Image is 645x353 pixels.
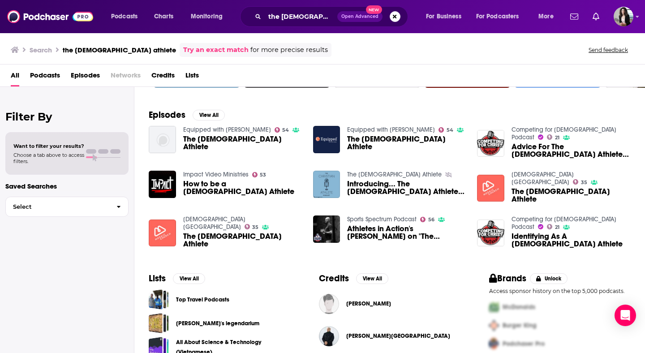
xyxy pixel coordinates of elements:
span: More [538,10,554,23]
a: Advice For The Christian Athlete with Host of the Christian Athlete Paradox Podcast Ryan Metz [512,143,631,158]
img: Podchaser - Follow, Share and Rate Podcasts [7,8,93,25]
span: Charts [154,10,173,23]
span: [PERSON_NAME][GEOGRAPHIC_DATA] [346,332,450,340]
span: 54 [447,128,453,132]
a: The Christian Athlete [183,135,302,151]
p: Saved Searches [5,182,129,190]
a: 21 [547,224,559,229]
a: Impact Video Ministries [183,171,249,178]
span: 56 [428,218,434,222]
a: [PERSON_NAME]'s legendarium [176,319,259,328]
button: Select [5,197,129,217]
span: For Podcasters [476,10,519,23]
a: Top Travel Podcasts [176,295,229,305]
a: Competing for Christ Podcast [512,215,616,231]
div: Open Intercom Messenger [615,305,636,326]
img: Athletes in Action's Brian Smith on "The Christian Athlete" and playing for an audience of one [313,215,340,243]
button: Send feedback [586,46,631,54]
span: Podcasts [111,10,138,23]
button: Matthew E. O'NeilMatthew E. O'Neil [319,289,460,318]
span: All [11,68,19,86]
a: The Christian Athlete [313,126,340,153]
span: Logged in as ElizabethCole [614,7,633,26]
img: A.B. Ridgeway [319,326,339,346]
a: Competing for Christ Podcast [512,126,616,141]
a: 54 [275,127,289,133]
span: for more precise results [250,45,328,55]
a: Matthew E. O'Neil [346,300,391,307]
a: Sports Spectrum Podcast [347,215,417,223]
img: First Pro Logo [486,298,503,316]
a: Introducing... The Christian Athlete Podcast [313,171,340,198]
a: Top Travel Podcasts [149,289,169,310]
span: Introducing... The [DEMOGRAPHIC_DATA] Athlete Podcast [347,180,466,195]
h2: Episodes [149,109,185,121]
a: Tolkien's legendarium [149,313,169,333]
a: Show notifications dropdown [567,9,582,24]
button: View All [193,110,225,121]
a: The Christian Athlete [347,135,466,151]
img: How to be a Christian Athlete [149,171,176,198]
h3: Search [30,46,52,54]
img: Matthew E. O'Neil [319,294,339,314]
button: View All [173,273,205,284]
span: New [366,5,382,14]
a: Identifying As A Christian Athlete [477,220,504,247]
p: Access sponsor history on the top 5,000 podcasts. [489,288,631,294]
span: Open Advanced [341,14,378,19]
span: Want to filter your results? [13,143,84,149]
button: open menu [420,9,473,24]
a: 53 [252,172,267,177]
button: open menu [532,9,565,24]
h3: the [DEMOGRAPHIC_DATA] athlete [63,46,176,54]
a: How to be a Christian Athlete [183,180,302,195]
a: Introducing... The Christian Athlete Podcast [347,180,466,195]
span: The [DEMOGRAPHIC_DATA] Athlete [512,188,631,203]
img: Second Pro Logo [486,316,503,335]
button: Show profile menu [614,7,633,26]
button: Unlock [530,273,568,284]
span: Choose a tab above to access filters. [13,152,84,164]
a: EpisodesView All [149,109,225,121]
span: 21 [555,136,559,140]
a: Equipped with Chris Brooks [347,126,435,133]
button: open menu [105,9,149,24]
span: 53 [260,173,266,177]
a: 21 [547,134,559,140]
img: Third Pro Logo [486,335,503,353]
h2: Brands [489,273,526,284]
span: 35 [581,181,587,185]
a: Try an exact match [183,45,249,55]
a: Equipped with Chris Brooks [183,126,271,133]
button: Open AdvancedNew [337,11,383,22]
a: The Christian Athlete [183,232,302,248]
span: Burger King [503,322,537,329]
span: 21 [555,225,559,229]
span: 54 [282,128,289,132]
span: Networks [111,68,141,86]
a: Athletes in Action's Brian Smith on "The Christian Athlete" and playing for an audience of one [347,225,466,240]
input: Search podcasts, credits, & more... [265,9,337,24]
img: The Christian Athlete [149,126,176,153]
h2: Credits [319,273,349,284]
span: Lists [185,68,199,86]
button: View All [356,273,388,284]
span: 35 [252,225,258,229]
span: Athletes in Action's [PERSON_NAME] on "The [DEMOGRAPHIC_DATA] Athlete" and playing for an audienc... [347,225,466,240]
img: The Christian Athlete [149,220,176,247]
h2: Filter By [5,110,129,123]
a: Episodes [71,68,100,86]
a: Show notifications dropdown [589,9,603,24]
a: Charts [148,9,179,24]
span: Advice For The [DEMOGRAPHIC_DATA] Athlete with Host of the [DEMOGRAPHIC_DATA] Athlete Paradox Pod... [512,143,631,158]
a: Podcasts [30,68,60,86]
a: The Christian Athlete [477,175,504,202]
